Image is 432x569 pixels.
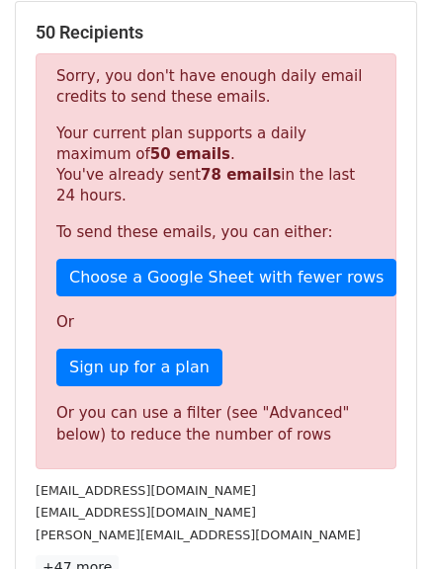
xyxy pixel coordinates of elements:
[333,474,432,569] iframe: Chat Widget
[201,166,281,184] strong: 78 emails
[56,222,376,243] p: To send these emails, you can either:
[56,66,376,108] p: Sorry, you don't have enough daily email credits to send these emails.
[56,312,376,333] p: Or
[36,483,256,498] small: [EMAIL_ADDRESS][DOMAIN_NAME]
[36,528,361,542] small: [PERSON_NAME][EMAIL_ADDRESS][DOMAIN_NAME]
[56,349,222,386] a: Sign up for a plan
[36,505,256,520] small: [EMAIL_ADDRESS][DOMAIN_NAME]
[56,123,376,206] p: Your current plan supports a daily maximum of . You've already sent in the last 24 hours.
[36,22,396,43] h5: 50 Recipients
[56,259,396,296] a: Choose a Google Sheet with fewer rows
[150,145,230,163] strong: 50 emails
[56,402,376,447] div: Or you can use a filter (see "Advanced" below) to reduce the number of rows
